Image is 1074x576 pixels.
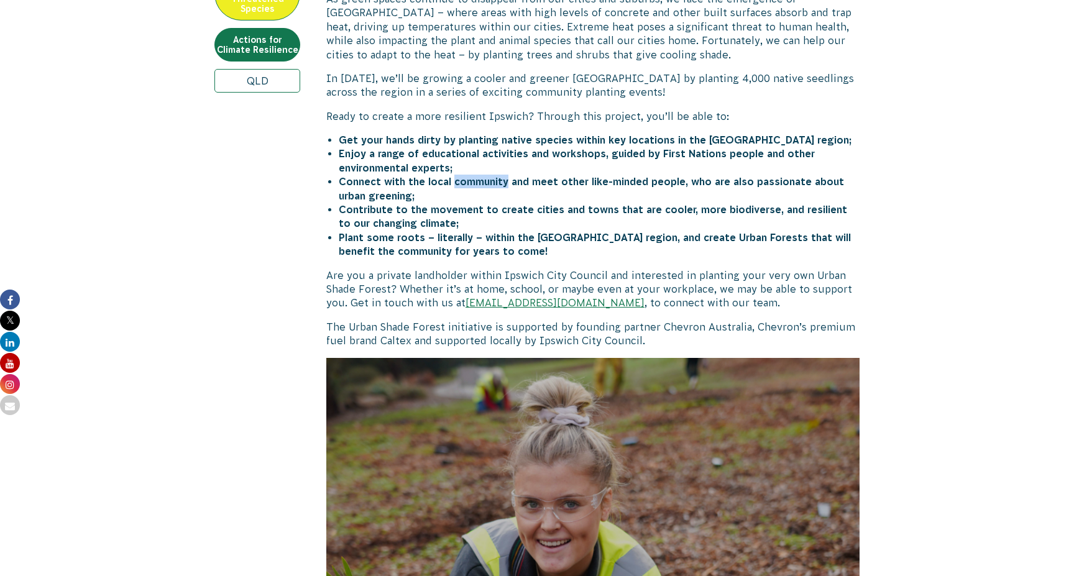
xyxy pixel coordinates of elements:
strong: Contribute to the movement to create cities and towns that are cooler, more biodiverse, and resil... [339,204,847,229]
a: [EMAIL_ADDRESS][DOMAIN_NAME] [466,297,645,308]
p: Ready to create a more resilient Ipswich? Through this project, you’ll be able to: [326,109,860,123]
p: In [DATE], we’ll be growing a cooler and greener [GEOGRAPHIC_DATA] by planting 4,000 native seedl... [326,71,860,99]
a: Actions for Climate Resilience [214,28,300,62]
strong: Get your hands dirty by planting native species within key locations in the [GEOGRAPHIC_DATA] reg... [339,134,851,145]
a: QLD [214,69,300,93]
strong: Plant some roots – literally – within the [GEOGRAPHIC_DATA] region, and create Urban Forests that... [339,232,851,257]
strong: Connect with the local community and meet other like-minded people, who are also passionate about... [339,176,844,201]
p: The Urban Shade Forest initiative is supported by founding partner Chevron Australia, Chevron’s p... [326,320,860,348]
p: Are you a private landholder within Ipswich City Council and interested in planting your very own... [326,268,860,310]
strong: Enjoy a range of educational activities and workshops, guided by First Nations people and other e... [339,148,815,173]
